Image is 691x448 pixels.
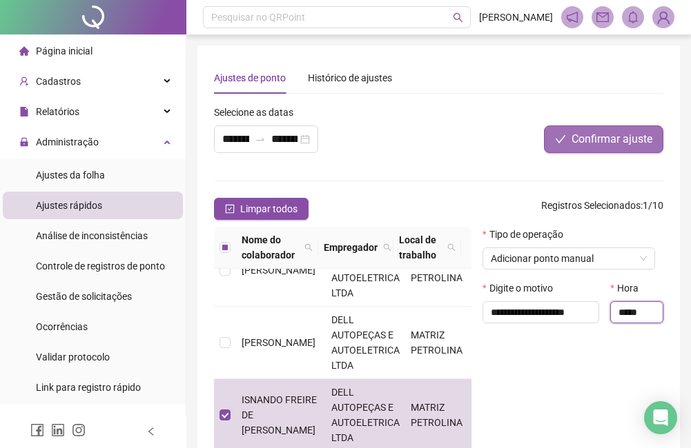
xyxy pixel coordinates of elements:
[491,248,647,269] span: Adicionar ponto manual
[644,401,677,434] div: Open Intercom Messenger
[146,427,156,436] span: left
[242,232,299,263] span: Nome do colaborador
[541,198,663,220] span: : 1 / 10
[19,137,29,147] span: lock
[51,423,65,437] span: linkedin
[36,291,132,302] span: Gestão de solicitações
[36,136,99,147] span: Administração
[214,198,309,220] button: Limpar todos
[72,423,86,437] span: instagram
[242,265,315,276] span: [PERSON_NAME]
[255,134,266,145] span: swap-right
[411,402,463,428] span: MATRIZ PETROLINA
[36,352,110,363] span: Validar protocolo
[596,11,609,23] span: mail
[653,7,674,28] img: 76514
[36,106,79,117] span: Relatórios
[627,11,639,23] span: bell
[36,321,88,332] span: Ocorrências
[242,337,315,348] span: [PERSON_NAME]
[36,382,141,393] span: Link para registro rápido
[214,70,286,85] div: Ajustes de ponto
[324,240,378,255] span: Empregador
[445,230,458,265] span: search
[483,227,572,242] label: Tipo de operação
[304,243,313,252] span: search
[555,134,566,145] span: check
[380,237,394,258] span: search
[447,243,456,252] span: search
[36,261,165,272] span: Controle de registros de ponto
[36,45,93,57] span: Página inicial
[242,394,317,436] span: ISNANDO FREIRE DE [PERSON_NAME]
[214,105,302,120] label: Selecione as datas
[36,170,105,181] span: Ajustes da folha
[240,201,298,216] span: Limpar todos
[225,204,235,214] span: check-square
[255,134,266,145] span: to
[483,281,561,296] label: Digite o motivo
[453,12,463,23] span: search
[610,281,647,296] label: Hora
[36,230,148,241] span: Análise de inconsistências
[36,76,81,87] span: Cadastros
[19,77,29,86] span: user-add
[30,423,44,437] span: facebook
[331,314,400,371] span: DELL AUTOPEÇAS E AUTOELETRICA LTDA
[36,200,102,211] span: Ajustes rápidos
[19,46,29,56] span: home
[566,11,578,23] span: notification
[19,107,29,116] span: file
[302,230,315,265] span: search
[331,387,400,443] span: DELL AUTOPEÇAS E AUTOELETRICA LTDA
[479,10,553,25] span: [PERSON_NAME]
[572,131,652,147] span: Confirmar ajuste
[411,329,463,356] span: MATRIZ PETROLINA
[399,232,442,263] span: Local de trabalho
[308,70,392,85] div: Histórico de ajustes
[383,243,391,252] span: search
[541,200,641,211] span: Registros Selecionados
[544,125,663,153] button: Confirmar ajuste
